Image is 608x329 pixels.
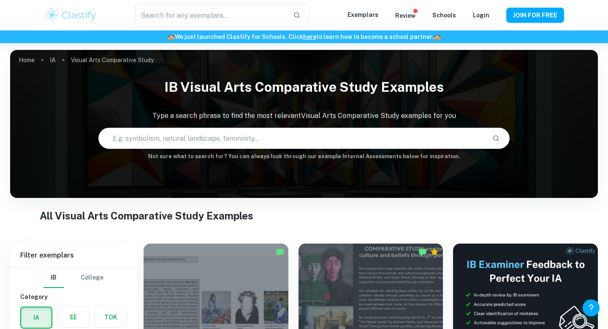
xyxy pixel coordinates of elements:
[430,248,439,256] div: Premium
[10,111,598,121] p: Type a search phrase to find the most relevant Visual Arts Comparative Study examples for you
[276,248,284,256] img: Marked
[58,307,89,327] button: EE
[583,299,600,316] button: Help and Feedback
[81,268,103,288] button: College
[10,244,137,267] h6: Filter exemplars
[432,12,456,19] a: Schools
[347,10,378,19] p: Exemplars
[489,131,503,145] button: Search
[19,54,35,66] a: Home
[303,33,316,40] a: here
[506,8,564,23] button: JOIN FOR FREE
[10,74,598,101] h1: IB Visual Arts Comparative Study examples
[168,33,175,40] span: 🏫
[95,307,126,327] button: TOK
[43,268,64,288] button: IB
[20,292,127,302] h6: Category
[40,208,569,223] h1: All Visual Arts Comparative Study Examples
[434,33,441,40] span: 🏫
[50,54,56,66] a: IA
[43,268,103,288] div: Filter type choice
[71,55,154,65] p: Visual Arts Comparative Study
[473,12,489,19] a: Login
[418,248,427,256] img: Marked
[44,7,98,24] img: Clastify logo
[2,32,606,41] h6: We just launched Clastify for Schools. Click to learn how to become a school partner.
[21,307,52,328] button: IA
[395,11,415,20] p: Review
[99,126,486,150] input: E.g. symbolism, natural landscape, femininity...
[10,152,598,161] h6: Not sure what to search for? You can always look through our example Internal Assessments below f...
[135,3,286,27] input: Search for any exemplars...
